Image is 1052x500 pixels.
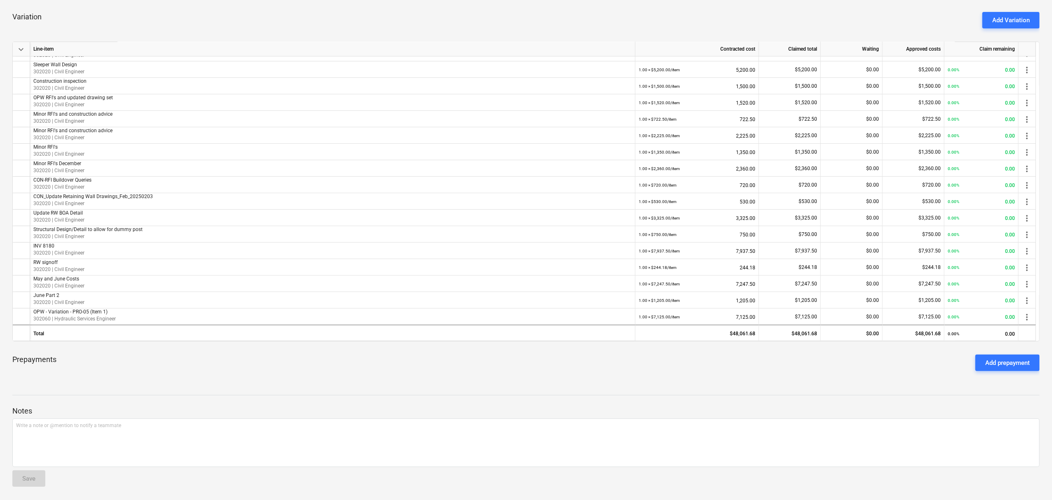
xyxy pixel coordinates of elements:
span: $750.00 [922,231,941,237]
small: 1.00 × $5,200.00 / item [639,68,680,72]
div: 0.00 [948,94,1015,111]
small: 0.00% [948,68,959,72]
small: 0.00% [948,84,959,89]
div: 0.00 [948,292,1015,309]
span: $2,360.00 [918,166,941,171]
div: 7,247.50 [639,276,755,292]
div: 2,225.00 [639,127,755,144]
div: $48,061.68 [883,325,944,341]
small: 0.00% [948,315,959,319]
span: $0.00 [866,149,879,155]
p: 302020 | Civil Engineer [33,200,632,207]
div: 244.18 [639,259,755,276]
span: $3,325.00 [795,215,817,221]
span: $722.50 [799,116,817,122]
p: May and June Costs [33,276,632,283]
p: 302020 | Civil Engineer [33,85,632,92]
p: Notes [12,406,1040,416]
span: more_vert [1022,180,1032,190]
span: $244.18 [922,264,941,270]
small: 1.00 × $244.18 / item [639,265,677,270]
span: $7,937.50 [918,248,941,254]
small: 1.00 × $1,205.00 / item [639,298,680,303]
small: 0.00% [948,150,959,154]
small: 0.00% [948,183,959,187]
p: Update RW BOA Detail [33,210,632,217]
div: 0.00 [948,160,1015,177]
div: 0.00 [948,226,1015,243]
div: 0.00 [948,210,1015,227]
p: 302020 | Civil Engineer [33,118,632,125]
span: more_vert [1022,230,1032,240]
p: 302020 | Civil Engineer [33,101,632,108]
span: more_vert [1022,279,1032,289]
span: $244.18 [799,264,817,270]
span: $1,500.00 [795,83,817,89]
small: 0.00% [948,249,959,253]
span: $0.00 [866,264,879,270]
div: $0.00 [821,325,883,341]
p: 302020 | Civil Engineer [33,250,632,257]
p: 302020 | Civil Engineer [33,266,632,273]
span: $5,200.00 [795,67,817,72]
div: Add Variation [992,15,1030,26]
p: 302020 | Civil Engineer [33,68,632,75]
span: $530.00 [799,199,817,204]
div: 0.00 [948,177,1015,194]
div: 0.00 [948,243,1015,259]
small: 1.00 × $1,350.00 / item [639,150,680,154]
span: $7,247.50 [918,281,941,287]
div: 0.00 [948,144,1015,161]
small: 1.00 × $750.00 / item [639,232,677,237]
p: CON-RFI Buildover Queries [33,177,632,184]
span: more_vert [1022,82,1032,91]
span: $720.00 [799,182,817,188]
span: $1,205.00 [918,297,941,303]
span: keyboard_arrow_down [16,44,26,54]
div: 0.00 [948,127,1015,144]
button: Add prepayment [975,355,1040,371]
span: more_vert [1022,65,1032,75]
small: 1.00 × $1,500.00 / item [639,84,680,89]
span: $1,350.00 [795,149,817,155]
div: 0.00 [948,61,1015,78]
small: 0.00% [948,166,959,171]
p: 302020 | Civil Engineer [33,184,632,191]
span: $0.00 [866,314,879,320]
div: 1,520.00 [639,94,755,111]
span: $722.50 [922,116,941,122]
div: Claim remaining [944,42,1019,56]
span: $7,125.00 [918,314,941,320]
p: 302060 | Hydraulic Services Engineer [33,315,632,322]
div: 722.50 [639,111,755,128]
small: 1.00 × $1,520.00 / item [639,100,680,105]
p: 302020 | Civil Engineer [33,167,632,174]
div: 7,937.50 [639,243,755,259]
div: 0.00 [948,259,1015,276]
div: $48,061.68 [759,325,821,341]
span: $0.00 [866,182,879,188]
div: 1,500.00 [639,78,755,95]
span: $750.00 [799,231,817,237]
p: OPW - Variation - PRO-05 (Item 1) [33,308,632,315]
div: Contracted cost [635,42,759,56]
div: Line-item [30,42,635,56]
span: $1,350.00 [918,149,941,155]
span: $0.00 [866,199,879,204]
small: 0.00% [948,216,959,220]
span: $1,205.00 [795,297,817,303]
span: $2,225.00 [795,133,817,138]
button: Add Variation [982,12,1040,28]
small: 1.00 × $3,325.00 / item [639,216,680,220]
div: 1,350.00 [639,144,755,161]
span: $530.00 [922,199,941,204]
small: 1.00 × $530.00 / item [639,199,677,204]
p: June Part 2 [33,292,632,299]
div: 720.00 [639,177,755,194]
p: Minor RFI's [33,144,632,151]
p: INV 8180 [33,243,632,250]
span: more_vert [1022,147,1032,157]
p: Minor RFI's and construction advice [33,111,632,118]
div: Add prepayment [985,357,1030,368]
span: more_vert [1022,213,1032,223]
